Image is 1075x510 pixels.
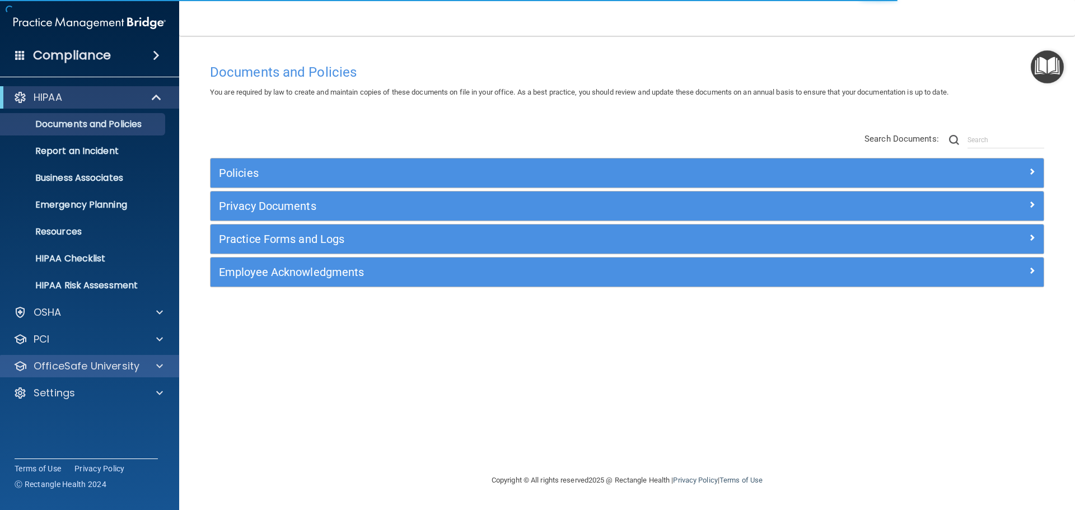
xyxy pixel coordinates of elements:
h5: Employee Acknowledgments [219,266,827,278]
p: PCI [34,333,49,346]
a: PCI [13,333,163,346]
span: You are required by law to create and maintain copies of these documents on file in your office. ... [210,88,948,96]
span: Search Documents: [864,134,939,144]
img: PMB logo [13,12,166,34]
a: Privacy Documents [219,197,1035,215]
span: Ⓒ Rectangle Health 2024 [15,479,106,490]
h5: Practice Forms and Logs [219,233,827,245]
p: HIPAA Risk Assessment [7,280,160,291]
a: OfficeSafe University [13,359,163,373]
a: Terms of Use [719,476,763,484]
a: Employee Acknowledgments [219,263,1035,281]
p: Settings [34,386,75,400]
p: Resources [7,226,160,237]
p: Business Associates [7,172,160,184]
a: Privacy Policy [74,463,125,474]
p: HIPAA [34,91,62,104]
h5: Privacy Documents [219,200,827,212]
h4: Documents and Policies [210,65,1044,79]
a: Practice Forms and Logs [219,230,1035,248]
a: HIPAA [13,91,162,104]
a: Policies [219,164,1035,182]
a: Privacy Policy [673,476,717,484]
p: HIPAA Checklist [7,253,160,264]
p: OfficeSafe University [34,359,139,373]
h5: Policies [219,167,827,179]
input: Search [968,132,1044,148]
a: OSHA [13,306,163,319]
img: ic-search.3b580494.png [949,135,959,145]
a: Settings [13,386,163,400]
p: Documents and Policies [7,119,160,130]
p: OSHA [34,306,62,319]
h4: Compliance [33,48,111,63]
div: Copyright © All rights reserved 2025 @ Rectangle Health | | [423,462,831,498]
p: Report an Incident [7,146,160,157]
a: Terms of Use [15,463,61,474]
p: Emergency Planning [7,199,160,210]
button: Open Resource Center [1031,50,1064,83]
